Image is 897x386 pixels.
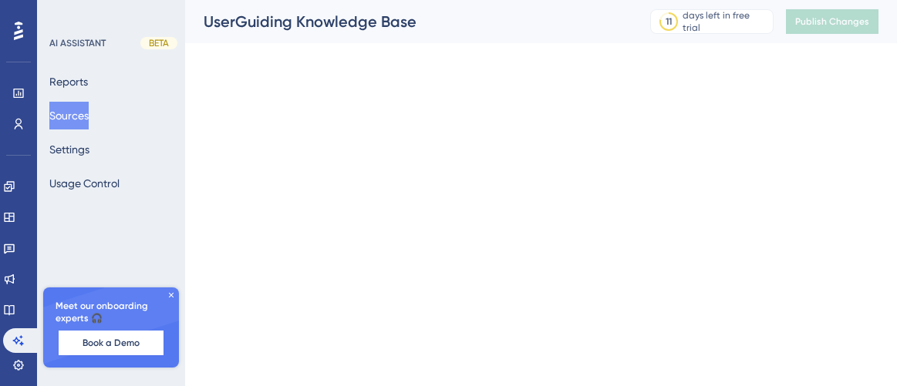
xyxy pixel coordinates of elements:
div: BETA [140,37,177,49]
div: 11 [666,15,672,28]
button: Sources [49,102,89,129]
button: Usage Control [49,170,120,197]
div: UserGuiding Knowledge Base [204,11,612,32]
span: Meet our onboarding experts 🎧 [56,300,167,324]
button: Book a Demo [59,331,164,355]
button: Settings [49,136,89,163]
button: Reports [49,68,88,96]
span: Book a Demo [83,337,140,349]
span: Publish Changes [795,15,869,28]
div: AI ASSISTANT [49,37,106,49]
div: days left in free trial [683,9,768,34]
button: Publish Changes [786,9,878,34]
